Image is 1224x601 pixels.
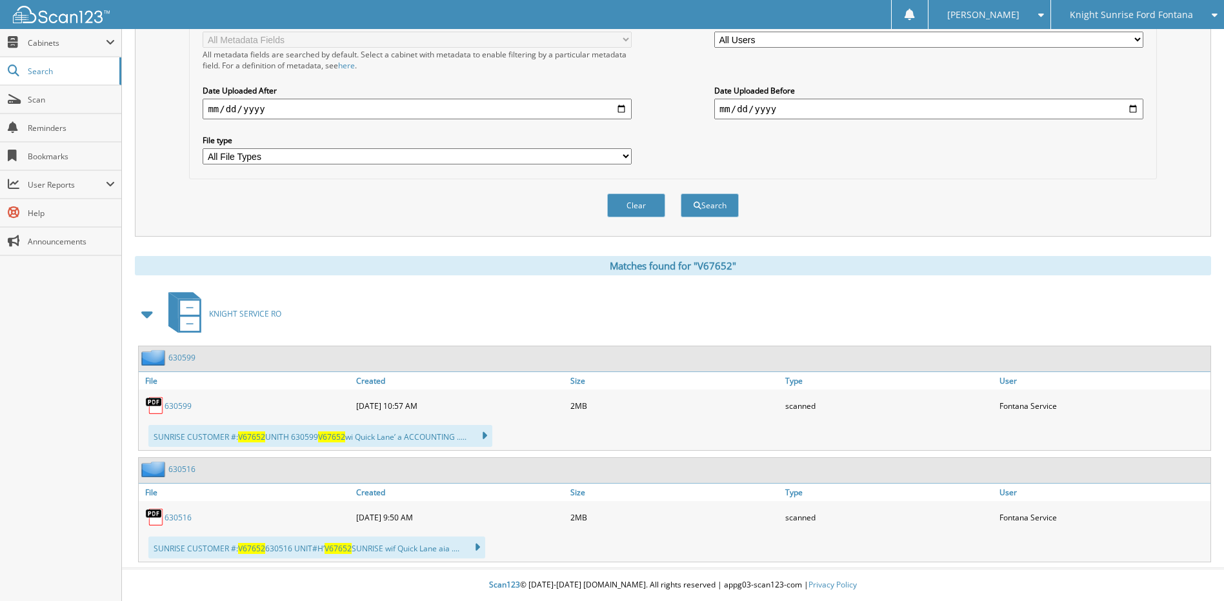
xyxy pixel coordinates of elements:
[135,256,1211,275] div: Matches found for "V67652"
[782,484,996,501] a: Type
[353,372,567,389] a: Created
[1070,11,1193,19] span: Knight Sunrise Ford Fontana
[122,569,1224,601] div: © [DATE]-[DATE] [DOMAIN_NAME]. All rights reserved | appg03-scan123-com |
[353,393,567,419] div: [DATE] 10:57 AM
[325,543,352,554] span: V67652
[28,66,113,77] span: Search
[148,425,492,447] div: SUNRISE CUSTOMER #: UNITH 630599 wi Quick Lane’ a ACCOUNTING .....
[782,372,996,389] a: Type
[28,37,106,48] span: Cabinets
[165,512,192,523] a: 630516
[489,579,520,590] span: Scan123
[996,372,1210,389] a: User
[28,123,115,133] span: Reminders
[203,49,632,71] div: All metadata fields are searched by default. Select a cabinet with metadata to enable filtering b...
[238,543,265,554] span: V67652
[996,504,1210,530] div: Fontana Service
[714,85,1143,96] label: Date Uploaded Before
[141,461,168,477] img: folder2.png
[567,393,781,419] div: 2MB
[168,352,196,363] a: 630599
[353,504,567,530] div: [DATE] 9:50 AM
[567,504,781,530] div: 2MB
[28,236,115,247] span: Announcements
[714,99,1143,119] input: end
[681,193,739,217] button: Search
[996,393,1210,419] div: Fontana Service
[1159,539,1224,601] iframe: Chat Widget
[318,431,345,442] span: V67652
[139,372,353,389] a: File
[353,484,567,501] a: Created
[203,135,632,146] label: File type
[28,208,115,219] span: Help
[567,484,781,501] a: Size
[782,393,996,419] div: scanned
[947,11,1019,19] span: [PERSON_NAME]
[168,464,196,475] a: 630516
[28,151,115,162] span: Bookmarks
[996,484,1210,501] a: User
[782,504,996,530] div: scanned
[808,579,857,590] a: Privacy Policy
[203,99,632,119] input: start
[161,288,281,339] a: KNIGHT SERVICE RO
[141,350,168,366] img: folder2.png
[28,94,115,105] span: Scan
[139,484,353,501] a: File
[209,308,281,319] span: KNIGHT SERVICE RO
[607,193,665,217] button: Clear
[148,537,485,558] div: SUNRISE CUSTOMER #: 630516 UNIT#H’ SUNRISE wif Quick Lane aia ....
[145,507,165,527] img: PDF.png
[145,396,165,415] img: PDF.png
[28,179,106,190] span: User Reports
[338,60,355,71] a: here
[165,400,192,411] a: 630599
[203,85,632,96] label: Date Uploaded After
[567,372,781,389] a: Size
[13,6,110,23] img: scan123-logo-white.svg
[238,431,265,442] span: V67652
